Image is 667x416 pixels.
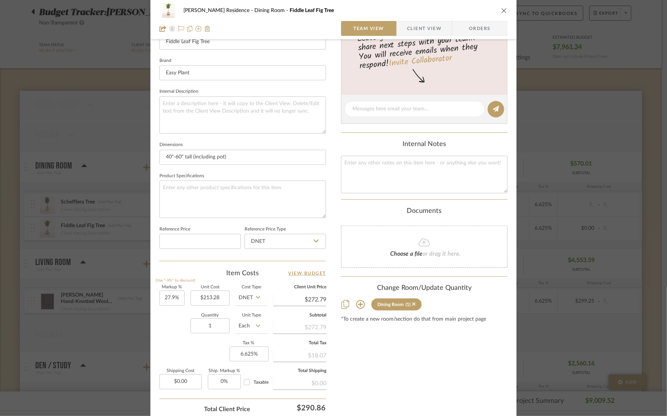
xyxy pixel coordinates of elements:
[245,228,286,231] label: Reference Price Type
[191,285,230,289] label: Unit Cost
[353,21,384,36] span: Team View
[341,284,508,292] div: Change Room/Update Quantity
[254,8,290,13] span: Dining Room
[204,405,250,414] span: Total Client Price
[236,285,267,289] label: Cost Type
[273,314,326,317] label: Subtotal
[390,251,422,257] span: Choose a file
[273,320,326,333] div: $272.79
[461,21,499,36] span: Orders
[159,150,326,165] input: Enter the dimensions of this item
[273,341,326,345] label: Total Tax
[159,228,190,231] label: Reference Price
[288,269,326,278] a: View Budget
[407,21,442,36] span: Client View
[422,251,461,257] span: or drag it here.
[159,369,202,373] label: Shipping Cost
[273,285,326,289] label: Client Unit Price
[273,376,326,389] div: $0.00
[183,8,254,13] span: [PERSON_NAME] Residence
[406,302,410,307] div: (1)
[254,380,269,384] span: Taxable
[159,3,177,18] img: fd7ff9e8-8f28-4341-b41f-a014ff0176e2_48x40.jpg
[159,35,326,50] input: Enter Item Name
[377,302,404,307] div: Dining Room
[254,400,329,415] div: $290.86
[159,65,326,80] input: Enter Brand
[236,314,267,317] label: Unit Type
[159,285,185,289] label: Markup %
[159,269,326,278] div: Item Costs
[341,140,508,149] div: Internal Notes
[341,207,508,216] div: Documents
[341,317,508,323] div: *To create a new room/section do that from main project page
[191,314,230,317] label: Quantity
[208,369,241,373] label: Ship. Markup %
[159,143,183,147] label: Dimensions
[273,348,326,362] div: $18.07
[501,7,508,14] button: close
[159,174,204,178] label: Product Specifications
[388,52,452,71] a: Invite Collaborator
[230,341,267,345] label: Tax %
[290,8,334,13] span: Fiddle Leaf Fig Tree
[159,90,198,93] label: Internal Description
[273,369,326,373] label: Total Shipping
[159,59,171,63] label: Brand
[340,22,509,72] div: Leave yourself a note here or share next steps with your team. You will receive emails when they ...
[204,26,210,32] img: Remove from project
